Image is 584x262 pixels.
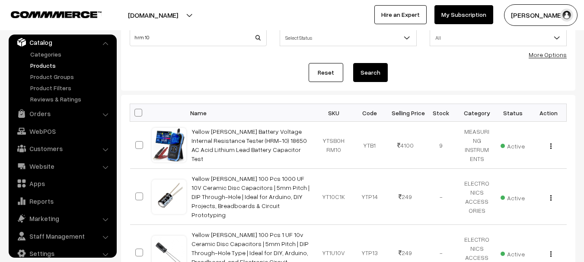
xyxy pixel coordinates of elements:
[550,251,552,257] img: Menu
[387,104,423,122] th: Selling Price
[191,175,310,218] a: Yellow [PERSON_NAME] 100 Pcs 1000 UF 10V Ceramic Disc Capacitors | 5mm Pitch | DIP Through-Hole |...
[316,122,352,169] td: YTSB0HRM10
[459,122,495,169] td: MEASURING INSTRUMENTS
[501,247,525,259] span: Active
[387,122,423,169] td: 4100
[98,4,208,26] button: [DOMAIN_NAME]
[11,211,114,226] a: Marketing
[501,139,525,151] span: Active
[28,50,114,59] a: Categories
[351,104,387,122] th: Code
[316,104,352,122] th: SKU
[11,123,114,139] a: WebPOS
[280,29,417,46] span: Select Status
[387,169,423,225] td: 249
[316,169,352,225] td: YT10C1K
[351,122,387,169] td: YTB1
[430,29,567,46] span: All
[423,104,459,122] th: Stock
[531,104,567,122] th: Action
[130,29,267,46] input: Name / SKU / Code
[309,63,343,82] a: Reset
[11,11,102,18] img: COMMMERCE
[529,51,567,58] a: More Options
[186,104,316,122] th: Name
[423,122,459,169] td: 9
[560,9,573,22] img: user
[374,5,427,24] a: Hire an Expert
[459,104,495,122] th: Category
[423,169,459,225] td: -
[28,72,114,81] a: Product Groups
[550,143,552,149] img: Menu
[28,83,114,92] a: Product Filters
[11,193,114,209] a: Reports
[11,106,114,121] a: Orders
[11,176,114,191] a: Apps
[11,158,114,174] a: Website
[11,246,114,261] a: Settings
[495,104,531,122] th: Status
[11,35,114,50] a: Catalog
[434,5,493,24] a: My Subscription
[550,195,552,201] img: Menu
[280,30,416,45] span: Select Status
[191,128,307,162] a: Yellow [PERSON_NAME] Battery Voltage Internal Resistance Tester (HRM-10) 18650 AC Acid Lithium Le...
[353,63,388,82] button: Search
[501,191,525,202] span: Active
[430,30,566,45] span: All
[351,169,387,225] td: YTP14
[11,228,114,244] a: Staff Management
[504,4,578,26] button: [PERSON_NAME]
[11,141,114,156] a: Customers
[28,61,114,70] a: Products
[28,95,114,104] a: Reviews & Ratings
[11,9,86,19] a: COMMMERCE
[459,169,495,225] td: ELECTRONICS ACCESSORIES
